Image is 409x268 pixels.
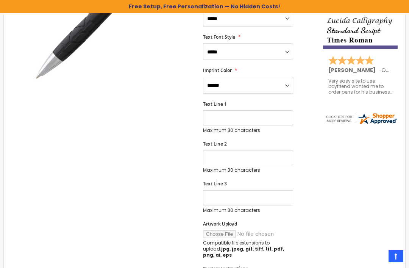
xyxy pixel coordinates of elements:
span: Imprint Color [203,67,232,74]
span: Text Line 1 [203,101,227,107]
strong: jpg, jpeg, gif, tiff, tif, pdf, png, ai, eps [203,246,284,258]
a: Top [389,250,403,262]
div: Very easy site to use boyfriend wanted me to order pens for his business [328,78,392,95]
span: Text Line 3 [203,180,227,187]
span: Text Font Style [203,34,235,40]
p: Maximum 30 characters [203,207,293,213]
span: [PERSON_NAME] [328,66,378,74]
p: Maximum 30 characters [203,167,293,173]
p: Compatible file extensions to upload: [203,240,293,259]
img: 4pens.com widget logo [325,112,398,125]
span: Text Line 2 [203,141,227,147]
a: 4pens.com certificate URL [325,121,398,127]
span: Artwork Upload [203,221,237,227]
p: Maximum 30 characters [203,127,293,133]
span: OK [381,66,389,74]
